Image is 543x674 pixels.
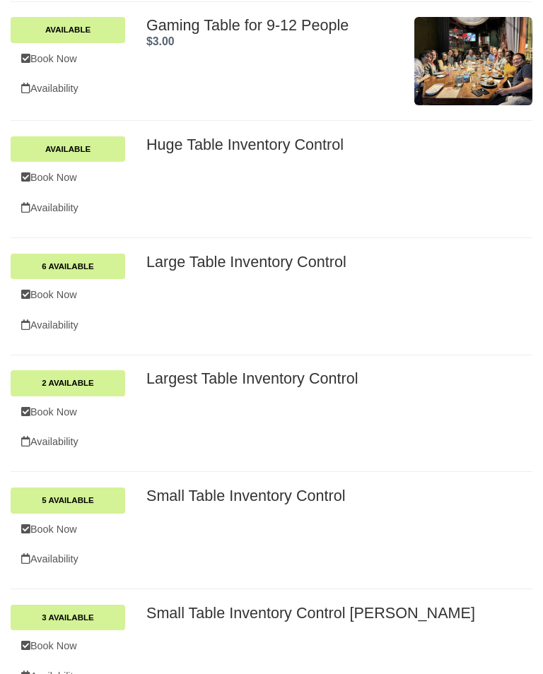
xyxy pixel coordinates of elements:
[11,137,125,162] a: Available
[414,18,532,105] img: M182-1
[146,137,532,154] h2: Huge Table Inventory Control
[11,545,125,574] a: Availability
[11,632,125,661] a: Book Now
[146,18,404,35] h2: Gaming Table for 9-12 People
[11,398,125,427] a: Book Now
[11,194,125,223] a: Availability
[11,281,125,310] a: Book Now
[146,36,175,48] strong: Price: $3
[11,254,125,280] a: 6 Available
[11,488,125,514] a: 5 Available
[146,605,532,622] h2: Small Table Inventory Control [PERSON_NAME]
[11,312,125,341] a: Availability
[146,254,532,271] h2: Large Table Inventory Control
[11,164,125,193] a: Book Now
[11,516,125,545] a: Book Now
[11,75,125,104] a: Availability
[11,45,125,74] a: Book Now
[11,605,125,631] a: 3 Available
[146,36,175,48] span: $3.00
[11,18,125,43] a: Available
[146,371,532,388] h2: Largest Table Inventory Control
[146,488,532,505] h2: Small Table Inventory Control
[11,428,125,457] a: Availability
[11,371,125,396] a: 2 Available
